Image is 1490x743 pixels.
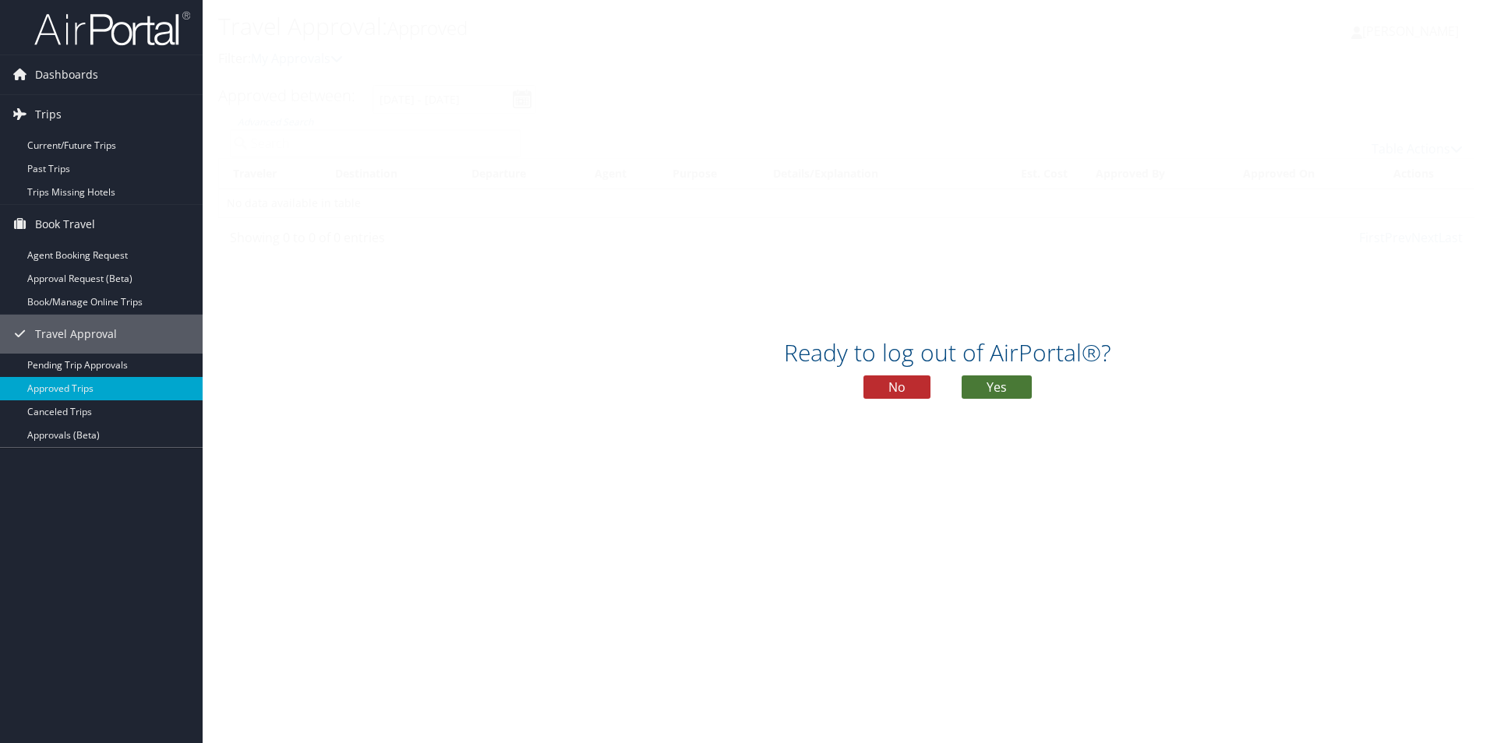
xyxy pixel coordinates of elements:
[35,315,117,354] span: Travel Approval
[962,375,1032,399] button: Yes
[863,375,930,399] button: No
[35,95,62,134] span: Trips
[35,55,98,94] span: Dashboards
[34,10,190,47] img: airportal-logo.png
[35,205,95,244] span: Book Travel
